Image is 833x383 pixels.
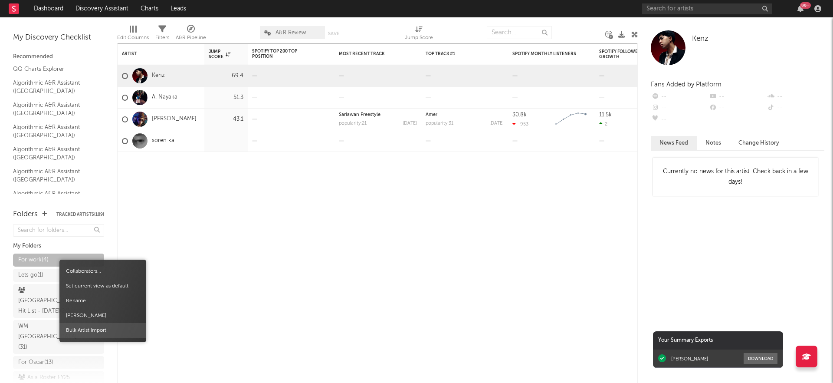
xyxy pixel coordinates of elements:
[13,78,95,96] a: Algorithmic A&R Assistant ([GEOGRAPHIC_DATA])
[18,285,79,317] div: [GEOGRAPHIC_DATA] Hit List - [DATE] ( 24 )
[671,356,708,362] div: [PERSON_NAME]
[13,224,104,237] input: Search for folders...
[18,357,53,368] div: For Oscar ( 13 )
[13,254,104,267] a: For work(4)
[209,92,243,103] div: 51.3
[59,264,146,279] span: Collaborators...
[59,279,146,294] span: Set current view as default
[18,270,43,281] div: Lets go ( 1 )
[708,102,766,114] div: --
[13,33,104,43] div: My Discovery Checklist
[426,51,491,56] div: Top Track #1
[512,112,527,118] div: 30.8k
[489,121,504,126] div: [DATE]
[13,145,95,162] a: Algorithmic A&R Assistant ([GEOGRAPHIC_DATA])
[512,51,577,56] div: Spotify Monthly Listeners
[328,31,339,36] button: Save
[599,121,607,127] div: 2
[59,294,146,308] span: Rename...
[13,64,95,74] a: QQ Charts Explorer
[13,284,104,318] a: [GEOGRAPHIC_DATA] Hit List - [DATE](24)
[403,121,417,126] div: [DATE]
[13,122,95,140] a: Algorithmic A&R Assistant ([GEOGRAPHIC_DATA])
[13,189,95,207] a: Algorithmic A&R Assistant ([GEOGRAPHIC_DATA])
[744,353,777,364] button: Download
[800,2,811,9] div: 99 +
[13,52,104,62] div: Recommended
[651,91,708,102] div: --
[653,331,783,350] div: Your Summary Exports
[512,121,528,127] div: -953
[59,323,146,338] span: Bulk Artist Import
[651,136,697,150] button: News Feed
[209,114,243,125] div: 43.1
[426,121,453,126] div: popularity: 31
[13,269,104,282] a: Lets go(1)
[152,116,197,123] a: [PERSON_NAME]
[155,33,169,43] div: Filters
[13,100,95,118] a: Algorithmic A&R Assistant ([GEOGRAPHIC_DATA])
[708,91,766,102] div: --
[152,137,176,145] a: soren kai
[651,102,708,114] div: --
[405,22,433,47] div: Jump Score
[653,158,818,196] div: Currently no news for this artist. Check back in a few days!
[405,33,433,43] div: Jump Score
[117,33,149,43] div: Edit Columns
[176,33,206,43] div: A&R Pipeline
[642,3,772,14] input: Search for artists
[155,22,169,47] div: Filters
[176,22,206,47] div: A&R Pipeline
[651,114,708,125] div: --
[56,212,104,217] button: Tracked Artists(109)
[13,209,38,220] div: Folders
[13,167,95,185] a: Algorithmic A&R Assistant ([GEOGRAPHIC_DATA])
[697,136,730,150] button: Notes
[651,81,721,88] span: Fans Added by Platform
[487,26,552,39] input: Search...
[797,5,803,12] button: 99+
[767,91,824,102] div: --
[767,102,824,114] div: --
[339,112,380,117] a: Sariawan Freestyle
[599,112,612,118] div: 11.5k
[339,51,404,56] div: Most Recent Track
[599,49,664,59] div: Spotify Followers Daily Growth
[13,241,104,251] div: My Folders
[18,255,49,265] div: For work ( 4 )
[122,51,187,56] div: Artist
[551,109,590,130] svg: Chart title
[209,71,243,81] div: 69.4
[339,112,417,117] div: Sariawan Freestyle
[252,49,317,59] div: Spotify Top 200 Top Position
[426,112,504,117] div: Amer
[117,22,149,47] div: Edit Columns
[13,356,104,369] a: For Oscar(13)
[209,49,230,59] div: Jump Score
[730,136,788,150] button: Change History
[59,308,146,323] span: [PERSON_NAME]
[339,121,367,126] div: popularity: 21
[426,112,437,117] a: Amer
[13,320,104,354] a: WM [GEOGRAPHIC_DATA](31)
[275,30,306,36] span: A&R Review
[152,72,165,79] a: Kenz
[692,35,708,43] a: Kenz
[152,94,177,101] a: A. Nayaka
[18,321,79,353] div: WM [GEOGRAPHIC_DATA] ( 31 )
